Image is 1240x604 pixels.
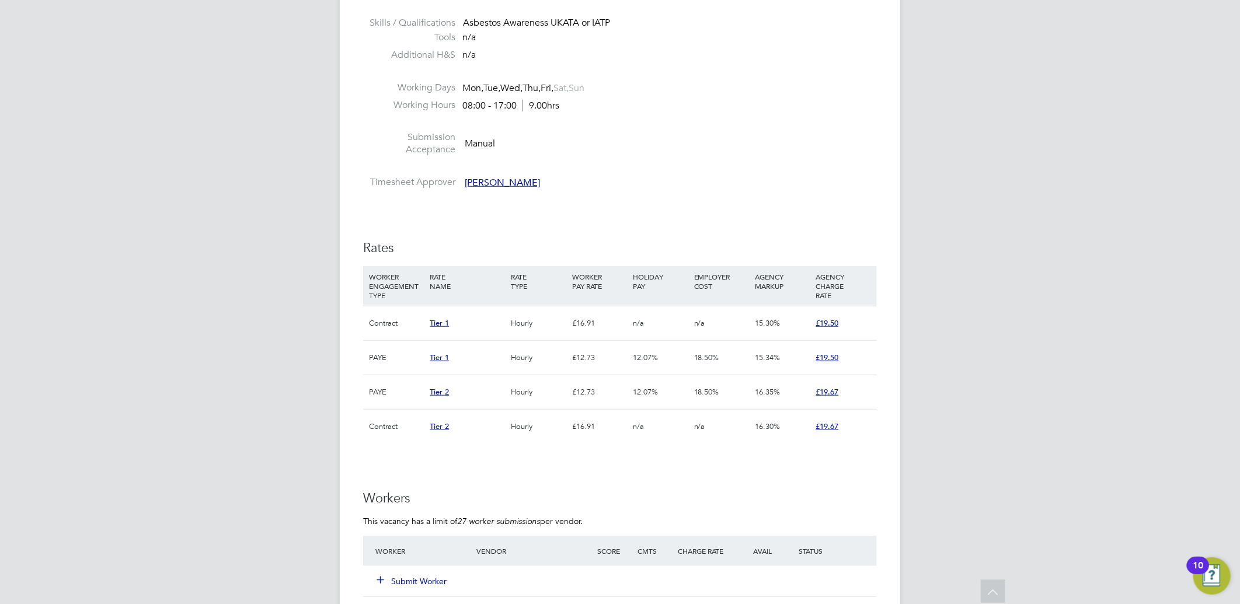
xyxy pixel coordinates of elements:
[569,306,630,340] div: £16.91
[633,318,644,328] span: n/a
[372,540,473,561] div: Worker
[363,490,877,507] h3: Workers
[633,387,658,397] span: 12.07%
[541,82,553,94] span: Fri,
[523,82,541,94] span: Thu,
[523,100,559,111] span: 9.00hrs
[430,352,449,362] span: Tier 1
[796,540,877,561] div: Status
[430,421,449,431] span: Tier 2
[483,82,500,94] span: Tue,
[363,17,455,29] label: Skills / Qualifications
[736,540,796,561] div: Avail
[363,99,455,111] label: Working Hours
[675,540,736,561] div: Charge Rate
[473,540,594,561] div: Vendor
[630,266,691,296] div: HOLIDAY PAY
[465,177,540,188] span: [PERSON_NAME]
[1193,557,1231,595] button: Open Resource Center, 10 new notifications
[569,410,630,444] div: £16.91
[755,387,780,397] span: 16.35%
[755,421,780,431] span: 16.30%
[500,82,523,94] span: Wed,
[508,410,569,444] div: Hourly
[569,266,630,296] div: WORKER PAY RATE
[755,352,780,362] span: 15.34%
[752,266,813,296] div: AGENCY MARKUP
[553,82,569,94] span: Sat,
[462,100,559,112] div: 08:00 - 17:00
[508,306,569,340] div: Hourly
[462,49,476,61] span: n/a
[694,421,705,431] span: n/a
[813,266,874,306] div: AGENCY CHARGE RATE
[430,387,449,397] span: Tier 2
[366,375,427,409] div: PAYE
[816,387,839,397] span: £19.67
[635,540,675,561] div: Cmts
[462,82,483,94] span: Mon,
[816,352,839,362] span: £19.50
[430,318,449,328] span: Tier 1
[594,540,635,561] div: Score
[508,266,569,296] div: RATE TYPE
[363,49,455,61] label: Additional H&S
[569,341,630,375] div: £12.73
[363,176,455,188] label: Timesheet Approver
[462,32,476,43] span: n/a
[366,341,427,375] div: PAYE
[366,266,427,306] div: WORKER ENGAGEMENT TYPE
[691,266,752,296] div: EMPLOYER COST
[465,138,495,150] span: Manual
[569,375,630,409] div: £12.73
[366,410,427,444] div: Contract
[816,421,839,431] span: £19.67
[755,318,780,328] span: 15.30%
[363,82,455,94] label: Working Days
[363,240,877,257] h3: Rates
[694,352,719,362] span: 18.50%
[363,516,877,526] p: This vacancy has a limit of per vendor.
[427,266,508,296] div: RATE NAME
[457,516,540,526] em: 27 worker submissions
[694,318,705,328] span: n/a
[363,131,455,156] label: Submission Acceptance
[463,17,877,29] div: Asbestos Awareness UKATA or IATP
[377,575,447,587] button: Submit Worker
[508,375,569,409] div: Hourly
[694,387,719,397] span: 18.50%
[508,341,569,375] div: Hourly
[363,32,455,44] label: Tools
[366,306,427,340] div: Contract
[816,318,839,328] span: £19.50
[633,352,658,362] span: 12.07%
[1193,565,1203,581] div: 10
[633,421,644,431] span: n/a
[569,82,584,94] span: Sun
